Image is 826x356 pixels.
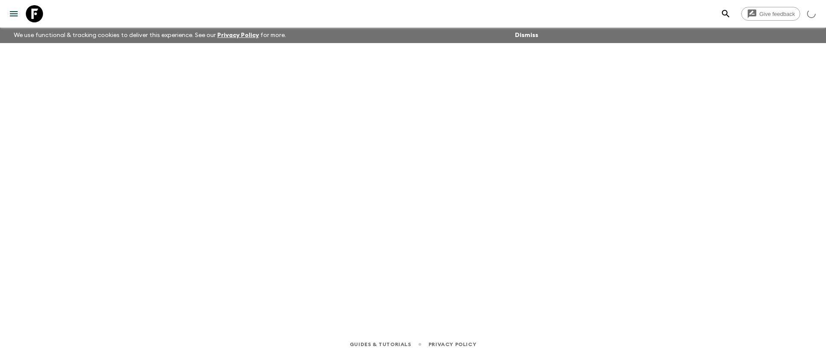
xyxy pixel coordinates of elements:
button: Dismiss [513,29,540,41]
span: Give feedback [755,11,800,17]
a: Guides & Tutorials [350,340,411,349]
button: menu [5,5,22,22]
a: Give feedback [741,7,800,21]
a: Privacy Policy [428,340,476,349]
button: search adventures [717,5,734,22]
a: Privacy Policy [217,32,259,38]
p: We use functional & tracking cookies to deliver this experience. See our for more. [10,28,290,43]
